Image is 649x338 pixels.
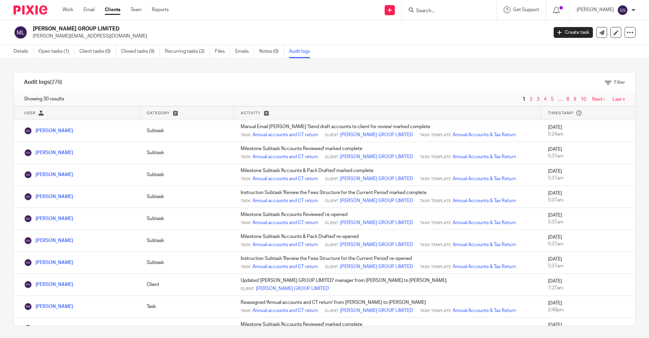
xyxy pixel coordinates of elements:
[140,230,234,252] td: Subtask
[24,282,73,287] a: [PERSON_NAME]
[548,131,628,138] div: 5:24am
[325,132,338,138] span: Client
[253,307,318,314] a: Annual accounts and CT return
[548,111,573,115] span: Timestamp
[259,45,284,58] a: Notes (0)
[453,131,516,138] a: Annual Accounts & Tax Return
[24,193,32,201] img: Sumitra Shrestha
[592,97,605,102] a: Next ›
[24,172,73,177] a: [PERSON_NAME]
[234,230,541,252] td: Milestone Subtask 'Accounts & Pack Drafted' re-opened
[140,120,234,142] td: Subtask
[521,95,527,103] span: 1
[548,197,628,203] div: 5:37am
[241,286,254,292] span: Client
[453,197,516,204] a: Annual Accounts & Tax Return
[24,216,73,221] a: [PERSON_NAME]
[24,259,32,267] img: Sumitra Shrestha
[420,308,451,314] span: Task Template
[253,153,318,160] a: Annual accounts and CT return
[415,8,476,14] input: Search
[241,242,251,248] span: Task
[241,132,251,138] span: Task
[234,296,541,318] td: Reassigned 'Annual accounts and CT return' from [PERSON_NAME] to [PERSON_NAME]
[105,6,120,13] a: Clients
[140,208,234,230] td: Subtask
[33,25,441,32] h2: [PERSON_NAME] GROUP LIMITED
[325,308,338,314] span: Client
[537,97,539,102] a: 3
[453,175,516,182] a: Annual Accounts & Tax Return
[340,263,413,270] a: [PERSON_NAME] GROUP LIMITED
[581,97,586,102] a: 10
[548,263,628,269] div: 5:37am
[530,97,532,102] a: 2
[241,111,261,115] span: Activity
[453,263,516,270] a: Annual Accounts & Tax Return
[24,303,32,311] img: Raman Bogati
[289,45,315,58] a: Audit logs
[453,219,516,226] a: Annual Accounts & Tax Return
[121,45,160,58] a: Closed tasks (9)
[24,194,73,199] a: [PERSON_NAME]
[253,241,318,248] a: Annual accounts and CT return
[253,175,318,182] a: Annual accounts and CT return
[554,27,593,38] a: Create task
[325,154,338,160] span: Client
[24,237,32,245] img: Sumitra Shrestha
[253,131,318,138] a: Annual accounts and CT return
[256,285,329,292] a: [PERSON_NAME] GROUP LIMITED
[140,186,234,208] td: Subtask
[215,45,230,58] a: Files
[24,215,32,223] img: Sumitra Shrestha
[24,281,32,289] img: Priya Shakya
[420,264,451,270] span: Task Template
[24,127,32,135] img: Sumitra Shrestha
[340,307,413,314] a: [PERSON_NAME] GROUP LIMITED
[551,97,554,102] a: 5
[340,131,413,138] a: [PERSON_NAME] GROUP LIMITED
[556,95,564,103] span: …
[453,153,516,160] a: Annual Accounts & Tax Return
[241,198,251,204] span: Task
[340,241,413,248] a: [PERSON_NAME] GROUP LIMITED
[152,6,169,13] a: Reports
[325,176,338,182] span: Client
[253,197,318,204] a: Annual accounts and CT return
[617,5,628,16] img: svg%3E
[235,45,254,58] a: Emails
[241,176,251,182] span: Task
[548,219,628,225] div: 5:37am
[50,79,62,85] span: (276)
[340,219,413,226] a: [PERSON_NAME] GROUP LIMITED
[63,6,73,13] a: Work
[39,45,74,58] a: Open tasks (1)
[521,97,625,102] nav: pager
[24,149,32,157] img: Sumitra Shrestha
[24,111,35,115] span: User
[253,263,318,270] a: Annual accounts and CT return
[548,175,628,182] div: 5:37am
[541,208,635,230] td: [DATE]
[234,252,541,274] td: Instruction Subtask 'Review the Fees Structure for the Current Period' re-opened
[420,176,451,182] span: Task Template
[234,120,541,142] td: Manual Email [PERSON_NAME] 'Send draft accounts to client for review' marked complete
[33,33,544,40] p: [PERSON_NAME][EMAIL_ADDRESS][DOMAIN_NAME]
[14,45,33,58] a: Details
[79,45,116,58] a: Client tasks (0)
[253,219,318,226] a: Annual accounts and CT return
[234,274,541,296] td: Updated '[PERSON_NAME] GROUP LIMITED' manager from [PERSON_NAME] to [PERSON_NAME]
[147,111,170,115] span: Category
[234,142,541,164] td: Milestone Subtask 'Accounts Reviewed' marked complete
[241,308,251,314] span: Task
[614,80,625,85] span: Filter
[420,198,451,204] span: Task Template
[420,132,451,138] span: Task Template
[544,97,547,102] a: 4
[325,198,338,204] span: Client
[234,208,541,230] td: Milestone Subtask 'Accounts Reviewed' re-opened
[24,238,73,243] a: [PERSON_NAME]
[241,220,251,226] span: Task
[541,164,635,186] td: [DATE]
[548,307,628,313] div: 2:48pm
